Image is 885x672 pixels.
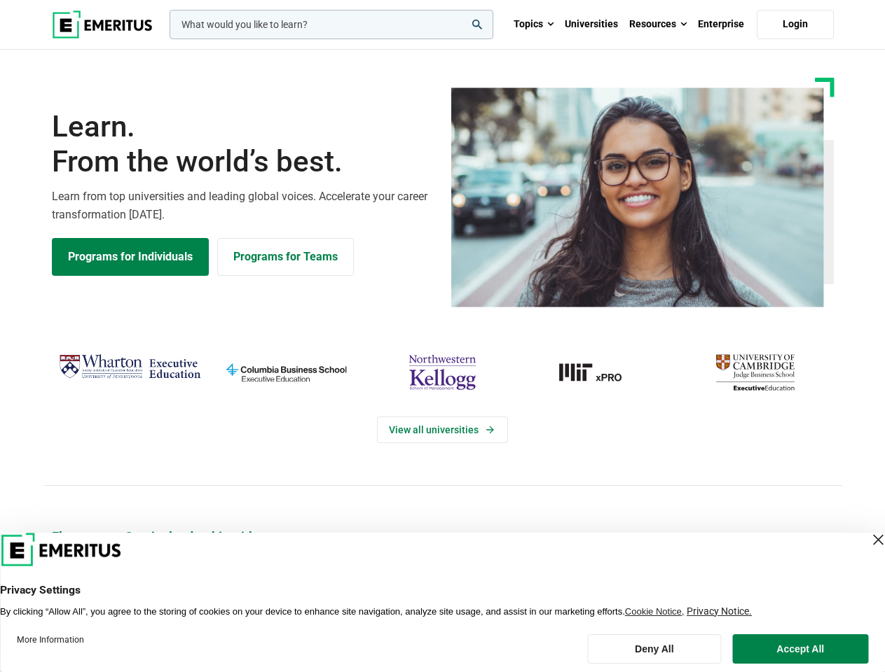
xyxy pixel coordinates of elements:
h1: Learn. [52,109,434,180]
p: Elevate your C-suite leadership with [52,528,834,545]
img: northwestern-kellogg [371,349,514,395]
img: cambridge-judge-business-school [684,349,826,395]
p: Learn from top universities and leading global voices. Accelerate your career transformation [DATE]. [52,188,434,223]
img: Wharton Executive Education [59,349,201,384]
a: Login [757,10,834,39]
img: columbia-business-school [215,349,357,395]
input: woocommerce-product-search-field-0 [170,10,493,39]
span: From the world’s best. [52,144,434,179]
a: MIT-xPRO [528,349,670,395]
img: MIT xPRO [528,349,670,395]
a: Explore Programs [52,238,209,276]
img: Learn from the world's best [451,87,824,307]
a: Explore for Business [217,238,354,276]
a: View Universities [377,416,508,443]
